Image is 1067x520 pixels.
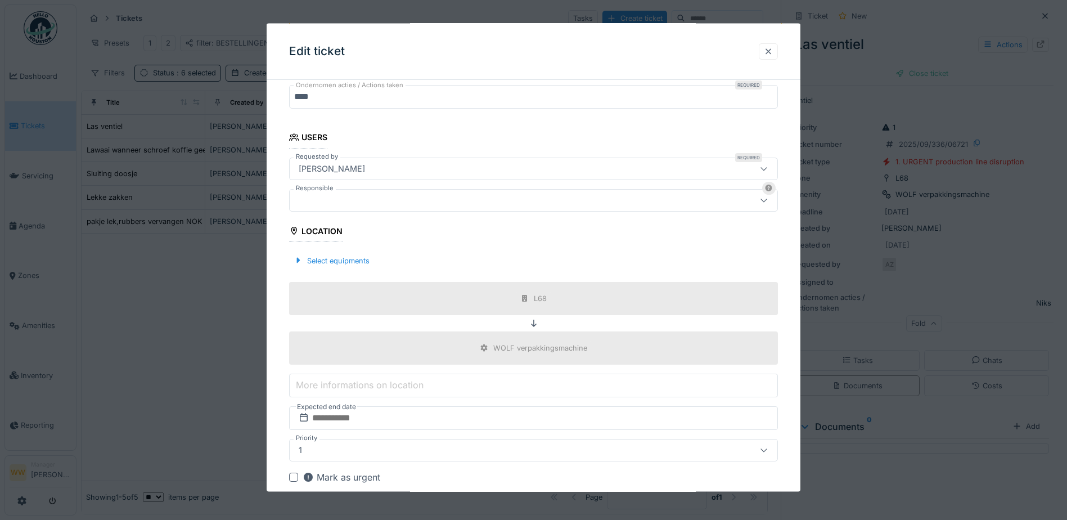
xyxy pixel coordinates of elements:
[289,44,345,59] h3: Edit ticket
[289,129,327,148] div: Users
[294,183,336,192] label: Responsible
[289,253,374,268] div: Select equipments
[735,153,762,162] div: Required
[303,470,380,484] div: Mark as urgent
[296,401,357,413] label: Expected end date
[294,378,426,392] label: More informations on location
[294,444,307,456] div: 1
[294,151,340,161] label: Requested by
[294,162,370,174] div: [PERSON_NAME]
[289,222,343,241] div: Location
[534,293,547,303] div: L68
[735,80,762,89] div: Required
[294,80,406,90] label: Ondernomen acties / Actions taken
[294,433,319,443] label: Priority
[493,342,587,353] div: WOLF verpakkingsmachine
